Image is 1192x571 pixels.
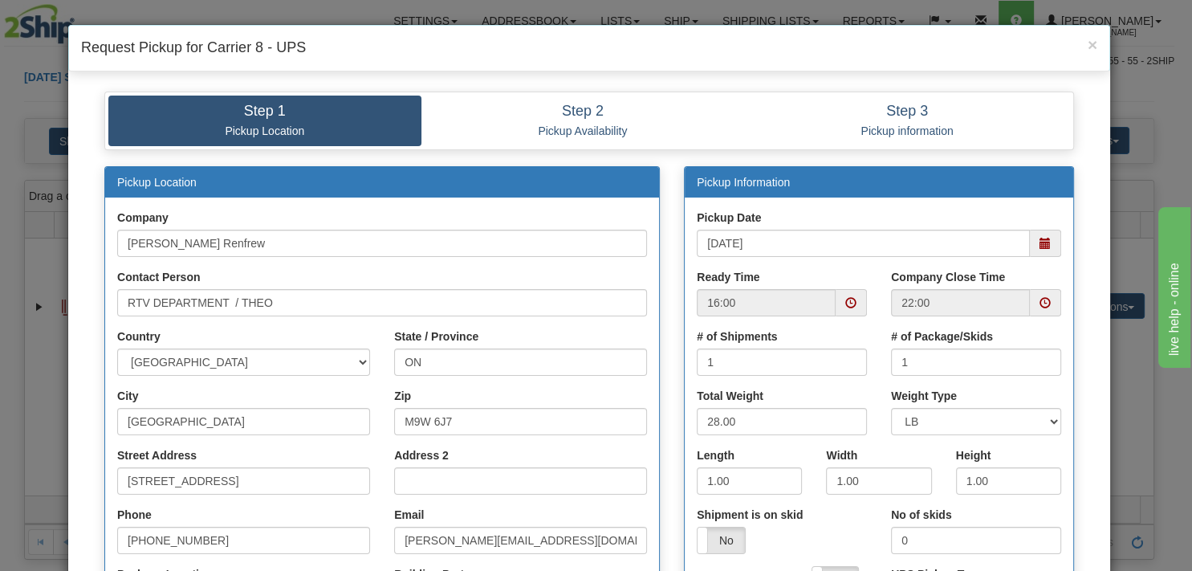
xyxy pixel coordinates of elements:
[697,328,777,345] label: # of Shipments
[744,96,1070,146] a: Step 3 Pickup information
[956,447,991,463] label: Height
[117,269,200,285] label: Contact Person
[698,528,745,553] label: No
[891,507,951,523] label: No of skids
[433,124,733,138] p: Pickup Availability
[756,104,1058,120] h4: Step 3
[1155,203,1190,367] iframe: chat widget
[394,447,449,463] label: Address 2
[117,176,197,189] a: Pickup Location
[756,124,1058,138] p: Pickup information
[394,507,424,523] label: Email
[117,507,152,523] label: Phone
[891,328,993,345] label: # of Package/Skids
[1088,36,1097,53] button: Close
[81,38,1097,59] h4: Request Pickup for Carrier 8 - UPS
[826,447,857,463] label: Width
[117,388,138,404] label: City
[697,388,763,404] label: Total Weight
[1088,35,1097,54] span: ×
[697,447,734,463] label: Length
[433,104,733,120] h4: Step 2
[697,176,790,189] a: Pickup Information
[891,269,1005,285] label: Company Close Time
[697,507,803,523] label: Shipment is on skid
[394,388,411,404] label: Zip
[394,328,478,345] label: State / Province
[12,10,148,29] div: live help - online
[120,104,409,120] h4: Step 1
[697,210,761,226] label: Pickup Date
[421,96,745,146] a: Step 2 Pickup Availability
[108,96,421,146] a: Step 1 Pickup Location
[117,210,169,226] label: Company
[697,269,759,285] label: Ready Time
[891,388,957,404] label: Weight Type
[120,124,409,138] p: Pickup Location
[117,328,161,345] label: Country
[117,447,197,463] label: Street Address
